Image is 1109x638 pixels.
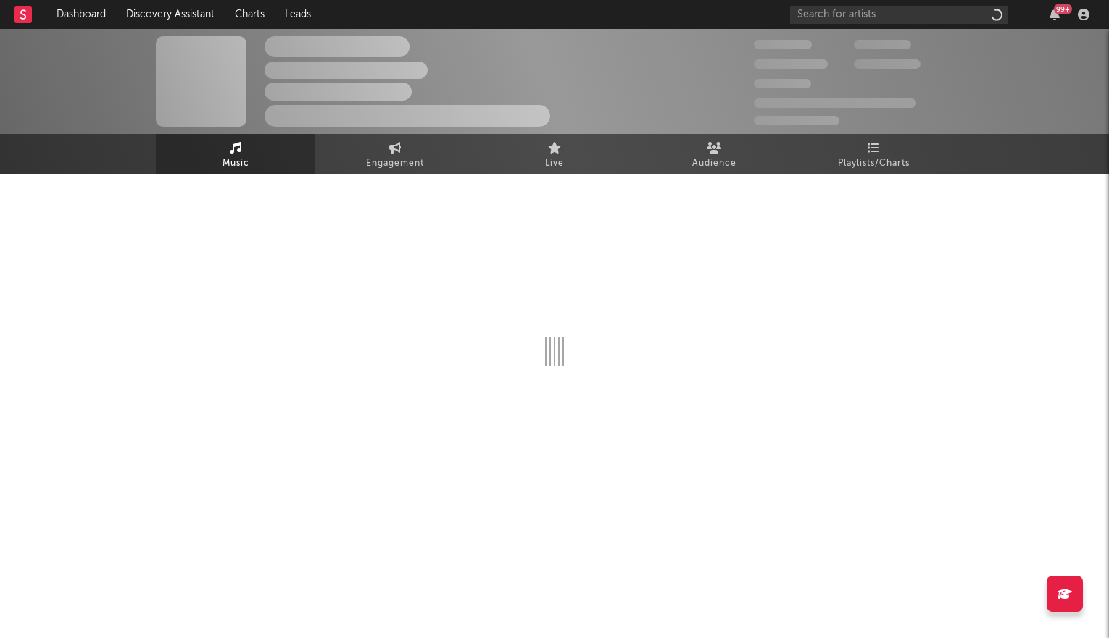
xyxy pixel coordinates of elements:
a: Engagement [315,134,475,174]
a: Audience [634,134,794,174]
span: Playlists/Charts [838,155,910,172]
span: 300,000 [754,40,812,49]
span: 1,000,000 [854,59,921,69]
span: 100,000 [754,79,811,88]
a: Live [475,134,634,174]
span: Live [545,155,564,172]
button: 99+ [1050,9,1060,20]
span: 50,000,000 Monthly Listeners [754,98,916,108]
span: Audience [692,155,736,172]
span: 50,000,000 [754,59,828,69]
div: 99 + [1054,4,1072,14]
a: Playlists/Charts [794,134,953,174]
span: Music [223,155,249,172]
a: Music [156,134,315,174]
span: Jump Score: 85.0 [754,116,839,125]
input: Search for artists [790,6,1008,24]
span: 100,000 [854,40,911,49]
span: Engagement [366,155,424,172]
